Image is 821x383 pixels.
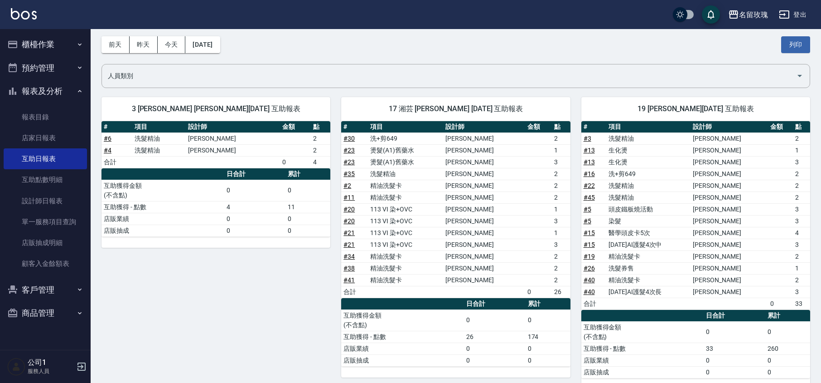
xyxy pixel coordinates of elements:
a: #34 [343,253,355,260]
span: 3 [PERSON_NAME] [PERSON_NAME][DATE] 互助報表 [112,104,319,113]
a: 店販抽成明細 [4,232,87,253]
td: [PERSON_NAME] [691,239,768,250]
a: #6 [104,135,111,142]
th: 點 [793,121,810,133]
td: [PERSON_NAME] [691,144,768,156]
td: 3 [793,156,810,168]
td: 2 [793,180,810,191]
td: [PERSON_NAME] [443,227,525,239]
th: 項目 [606,121,691,133]
td: 互助獲得金額 (不含點) [101,180,224,201]
td: 1 [552,203,570,215]
td: 2 [552,274,570,286]
a: #38 [343,265,355,272]
td: 174 [526,331,570,343]
a: #5 [584,206,591,213]
button: 昨天 [130,36,158,53]
td: [PERSON_NAME] [443,156,525,168]
a: 店家日報表 [4,128,87,148]
th: 點 [311,121,330,133]
td: 2 [793,168,810,180]
td: 3 [552,156,570,168]
td: 精油洗髮卡 [368,274,443,286]
td: 0 [704,354,765,366]
a: #13 [584,147,595,154]
th: 項目 [132,121,186,133]
th: # [101,121,132,133]
button: [DATE] [185,36,220,53]
a: #40 [584,276,595,284]
td: 互助獲得金額 (不含點) [581,321,704,343]
td: 0 [526,343,570,354]
td: 0 [526,309,570,331]
td: 生化燙 [606,156,691,168]
button: save [702,5,720,24]
button: 商品管理 [4,301,87,325]
table: a dense table [581,121,810,310]
a: #21 [343,229,355,236]
a: #20 [343,206,355,213]
th: # [341,121,368,133]
td: 3 [793,286,810,298]
td: 洗髮精油 [606,191,691,203]
td: [PERSON_NAME] [443,180,525,191]
td: 0 [765,321,810,343]
td: 互助獲得 - 點數 [101,201,224,213]
td: [PERSON_NAME] [186,133,280,144]
th: 累計 [526,298,570,310]
td: 11 [285,201,330,213]
div: 名留玫瑰 [739,9,768,20]
td: 精油洗髮卡 [606,250,691,262]
td: 3 [552,239,570,250]
td: 33 [793,298,810,309]
td: 合計 [341,286,368,298]
td: 2 [552,180,570,191]
td: 0 [224,180,286,201]
button: 列印 [781,36,810,53]
td: [PERSON_NAME] [443,250,525,262]
td: 33 [704,343,765,354]
td: 0 [464,354,526,366]
td: 店販抽成 [581,366,704,378]
td: 洗髮精油 [132,133,186,144]
th: 設計師 [691,121,768,133]
td: 洗髮券售 [606,262,691,274]
a: #30 [343,135,355,142]
td: [PERSON_NAME] [443,274,525,286]
th: 設計師 [443,121,525,133]
td: [PERSON_NAME] [443,262,525,274]
button: 櫃檯作業 [4,33,87,56]
a: #26 [584,265,595,272]
button: 客戶管理 [4,278,87,302]
td: 合計 [581,298,606,309]
th: 累計 [285,168,330,180]
td: 2 [552,168,570,180]
td: 0 [285,180,330,201]
td: 4 [793,227,810,239]
a: 報表目錄 [4,107,87,128]
td: [PERSON_NAME] [691,203,768,215]
td: 洗髮精油 [606,180,691,191]
td: 互助獲得 - 點數 [581,343,704,354]
td: [PERSON_NAME] [443,203,525,215]
td: 26 [552,286,570,298]
span: 19 [PERSON_NAME][DATE] 互助報表 [592,104,799,113]
td: 1 [552,144,570,156]
td: 0 [285,225,330,236]
a: #13 [584,158,595,166]
input: 人員名稱 [106,68,792,84]
td: 精油洗髮卡 [368,191,443,203]
a: #41 [343,276,355,284]
a: #19 [584,253,595,260]
a: #4 [104,147,111,154]
td: 洗髮精油 [368,168,443,180]
td: 0 [224,213,286,225]
td: 洗+剪649 [606,168,691,180]
td: [PERSON_NAME] [443,239,525,250]
th: 點 [552,121,570,133]
th: 日合計 [464,298,526,310]
table: a dense table [101,121,330,168]
th: 項目 [368,121,443,133]
td: [PERSON_NAME] [691,250,768,262]
td: 店販抽成 [101,225,224,236]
